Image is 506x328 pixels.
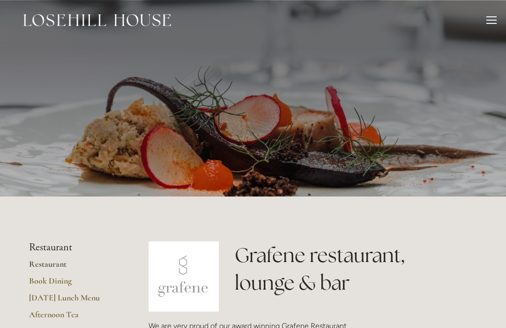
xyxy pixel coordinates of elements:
[29,259,119,276] a: Restaurant
[29,276,119,292] a: Book Dining
[149,241,219,312] img: grafene.jpg
[23,14,171,26] img: Losehill House
[235,241,477,297] h1: Grafene restaurant, lounge & bar
[29,292,119,309] a: [DATE] Lunch Menu
[29,309,119,326] a: Afternoon Tea
[29,241,119,254] li: Restaurant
